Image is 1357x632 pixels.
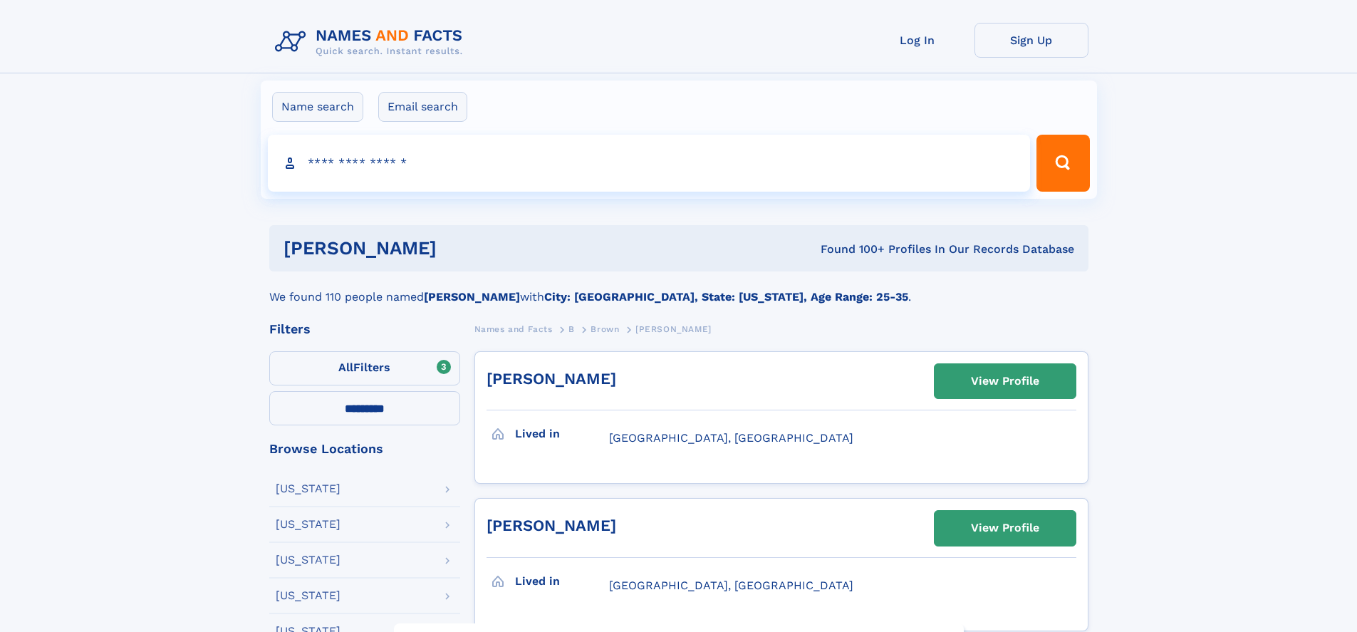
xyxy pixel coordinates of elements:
[591,324,619,334] span: Brown
[268,135,1031,192] input: search input
[272,92,363,122] label: Name search
[276,519,340,530] div: [US_STATE]
[269,23,474,61] img: Logo Names and Facts
[935,364,1076,398] a: View Profile
[269,351,460,385] label: Filters
[474,320,553,338] a: Names and Facts
[1036,135,1089,192] button: Search Button
[269,442,460,455] div: Browse Locations
[269,323,460,336] div: Filters
[971,512,1039,544] div: View Profile
[276,590,340,601] div: [US_STATE]
[971,365,1039,398] div: View Profile
[276,483,340,494] div: [US_STATE]
[591,320,619,338] a: Brown
[974,23,1088,58] a: Sign Up
[635,324,712,334] span: [PERSON_NAME]
[628,242,1074,257] div: Found 100+ Profiles In Our Records Database
[544,290,908,304] b: City: [GEOGRAPHIC_DATA], State: [US_STATE], Age Range: 25-35
[338,361,353,374] span: All
[935,511,1076,545] a: View Profile
[515,569,609,594] h3: Lived in
[487,370,616,388] a: [PERSON_NAME]
[284,239,629,257] h1: [PERSON_NAME]
[861,23,974,58] a: Log In
[487,517,616,534] a: [PERSON_NAME]
[568,324,575,334] span: B
[515,422,609,446] h3: Lived in
[378,92,467,122] label: Email search
[568,320,575,338] a: B
[276,554,340,566] div: [US_STATE]
[609,431,853,445] span: [GEOGRAPHIC_DATA], [GEOGRAPHIC_DATA]
[424,290,520,304] b: [PERSON_NAME]
[609,579,853,592] span: [GEOGRAPHIC_DATA], [GEOGRAPHIC_DATA]
[269,271,1088,306] div: We found 110 people named with .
